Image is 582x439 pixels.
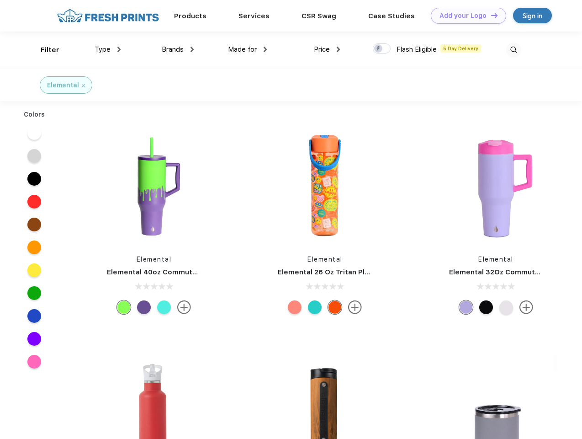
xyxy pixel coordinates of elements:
img: dropdown.png [337,47,340,52]
a: Elemental [137,256,172,263]
span: Flash Eligible [397,45,437,54]
div: Elemental [47,80,79,90]
span: Made for [228,45,257,54]
a: Elemental 40oz Commuter Tumbler [107,268,231,276]
div: Robin's Egg [308,300,322,314]
div: Filter [41,45,59,55]
img: more.svg [177,300,191,314]
img: dropdown.png [190,47,194,52]
img: more.svg [348,300,362,314]
div: Lilac Tie Dye [459,300,473,314]
a: Services [238,12,270,20]
img: dropdown.png [264,47,267,52]
a: Elemental [307,256,343,263]
img: fo%20logo%202.webp [54,8,162,24]
span: Price [314,45,330,54]
div: Add your Logo [439,12,487,20]
div: Colors [17,110,52,119]
img: desktop_search.svg [506,43,521,58]
div: Sign in [523,11,542,21]
a: Elemental [478,256,513,263]
div: Good Vibes [328,300,342,314]
div: Vintage flower [157,300,171,314]
a: Products [174,12,206,20]
span: Type [95,45,111,54]
img: dropdown.png [117,47,121,52]
span: 5 Day Delivery [440,44,481,53]
a: Elemental 26 Oz Tritan Plastic Water Bottle [278,268,429,276]
img: DT [491,13,497,18]
img: func=resize&h=266 [93,124,215,246]
div: Purple [137,300,151,314]
div: Black Speckle [479,300,493,314]
img: more.svg [519,300,533,314]
div: Matte White [499,300,513,314]
a: Sign in [513,8,552,23]
img: filter_cancel.svg [82,84,85,87]
div: Poison Drip [117,300,131,314]
img: func=resize&h=266 [435,124,557,246]
span: Brands [162,45,184,54]
img: func=resize&h=266 [264,124,386,246]
a: Elemental 32Oz Commuter Tumbler [449,268,573,276]
div: Cotton candy [288,300,302,314]
a: CSR Swag [302,12,336,20]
